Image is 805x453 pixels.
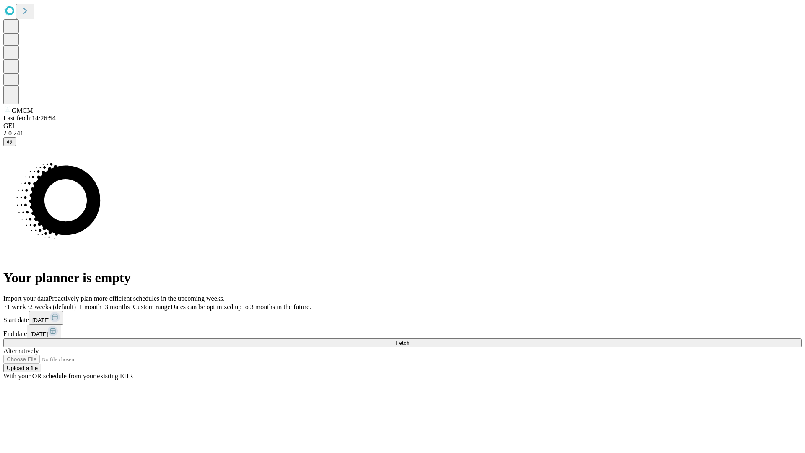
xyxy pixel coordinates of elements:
[30,331,48,337] span: [DATE]
[3,347,39,354] span: Alternatively
[395,340,409,346] span: Fetch
[3,270,802,286] h1: Your planner is empty
[171,303,311,310] span: Dates can be optimized up to 3 months in the future.
[79,303,101,310] span: 1 month
[29,303,76,310] span: 2 weeks (default)
[3,338,802,347] button: Fetch
[105,303,130,310] span: 3 months
[3,311,802,325] div: Start date
[3,137,16,146] button: @
[3,364,41,372] button: Upload a file
[12,107,33,114] span: GMCM
[29,311,63,325] button: [DATE]
[3,372,133,380] span: With your OR schedule from your existing EHR
[7,303,26,310] span: 1 week
[3,130,802,137] div: 2.0.241
[3,122,802,130] div: GEI
[3,115,56,122] span: Last fetch: 14:26:54
[27,325,61,338] button: [DATE]
[49,295,225,302] span: Proactively plan more efficient schedules in the upcoming weeks.
[7,138,13,145] span: @
[3,295,49,302] span: Import your data
[3,325,802,338] div: End date
[32,317,50,323] span: [DATE]
[133,303,170,310] span: Custom range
